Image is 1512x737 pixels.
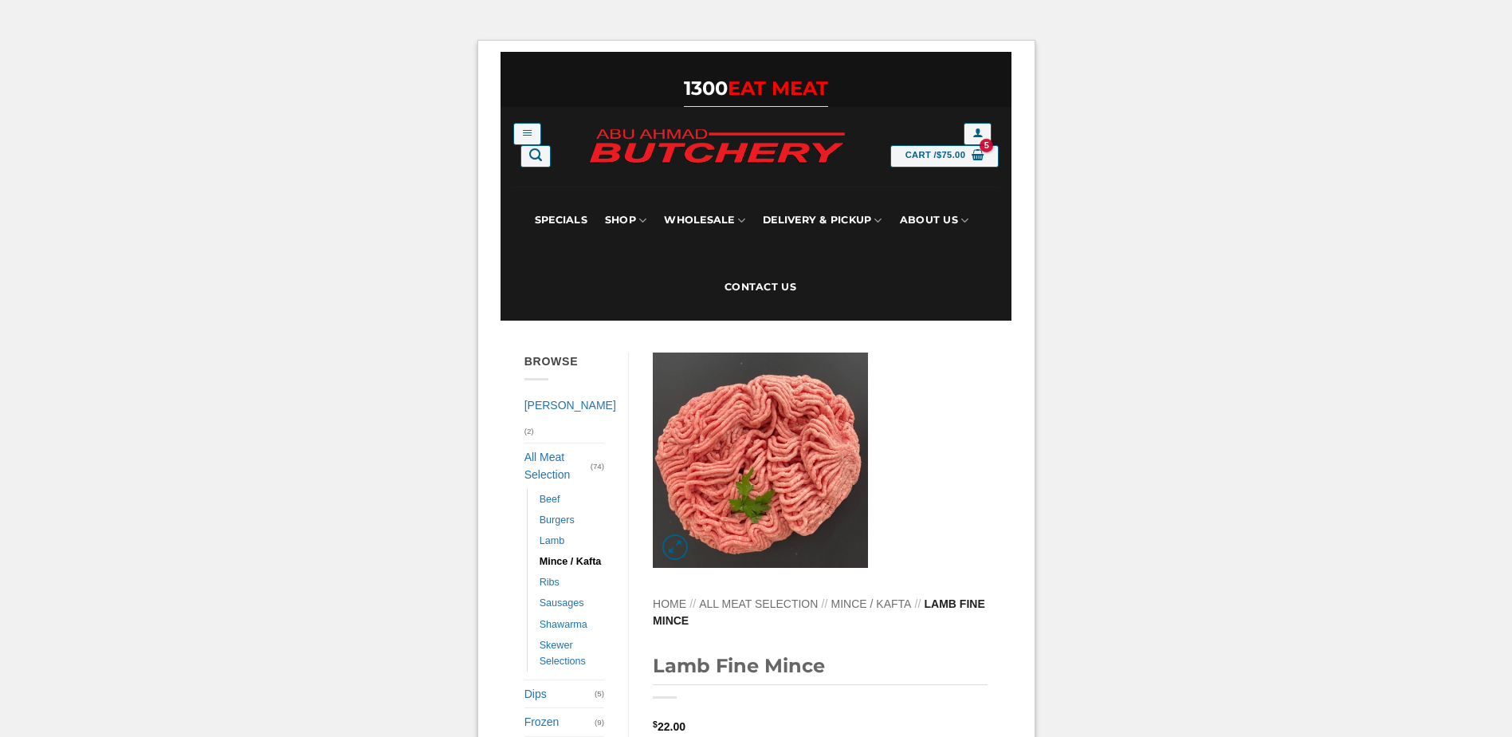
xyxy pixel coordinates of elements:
[937,150,965,160] bdi: 75.00
[763,187,882,254] a: Delivery & Pickup
[964,123,992,145] a: My account
[576,119,858,175] img: Abu Ahmad Butchery
[591,455,604,478] span: (74)
[915,597,921,610] span: //
[524,420,534,443] span: (2)
[937,148,942,163] span: $
[520,145,551,167] a: Search
[524,680,595,707] a: Dips
[653,653,988,684] h1: Lamb Fine Mince
[725,254,796,321] a: Contact Us
[653,719,658,731] span: $
[540,593,584,613] a: Sausages
[689,597,696,610] span: //
[540,572,560,593] a: Ribs
[662,534,689,561] a: Zoom
[900,187,968,254] a: About Us
[653,353,868,568] img: Lamb Fine Mince
[684,77,728,100] span: 1300
[540,614,587,635] a: Shawarma
[513,123,541,145] a: Menu
[540,530,565,551] a: Lamb
[540,635,604,672] a: Skewer Selections
[524,708,595,735] a: Frozen
[540,489,560,510] a: Beef
[728,77,828,100] span: EAT MEAT
[540,510,575,530] a: Burgers
[535,187,587,254] a: Specials
[653,597,686,610] a: Home
[831,597,912,610] a: Mince / Kafta
[524,443,591,489] a: All Meat Selection
[605,187,646,254] a: SHOP
[524,392,616,419] a: [PERSON_NAME]
[684,77,828,100] a: 1300EAT MEAT
[890,145,999,167] a: View cart
[524,355,579,368] span: Browse
[905,148,966,163] span: Cart /
[595,711,604,734] span: (9)
[822,597,828,610] span: //
[595,682,604,705] span: (5)
[699,597,818,610] a: All Meat Selection
[653,720,685,733] bdi: 22.00
[540,551,602,572] a: Mince / Kafta
[664,187,745,254] a: Wholesale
